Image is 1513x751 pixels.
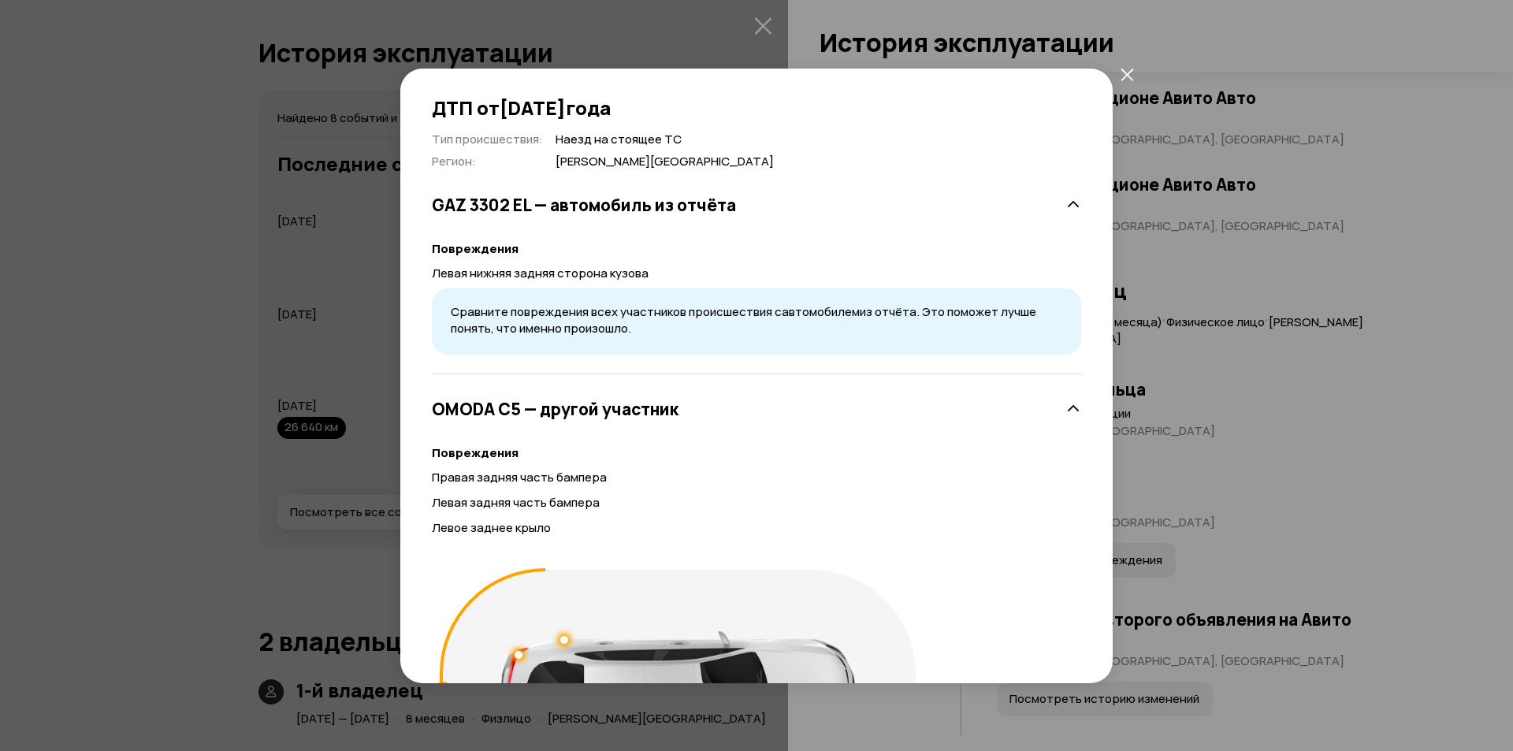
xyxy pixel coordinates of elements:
[433,682,452,727] div: Сзади
[1113,61,1141,89] button: закрыть
[432,240,519,257] strong: Повреждения
[432,195,736,215] h3: GAZ 3302 EL — автомобиль из отчёта
[432,153,476,169] span: Регион :
[451,303,1036,336] span: Сравните повреждения всех участников происшествия с автомобилем из отчёта. Это поможет лучше поня...
[432,444,519,461] strong: Повреждения
[432,469,1081,486] p: Правая задняя часть бампера
[432,265,1081,282] p: Левая нижняя задняя сторона кузова
[432,494,1081,511] p: Левая задняя часть бампера
[432,131,543,147] span: Тип происшествия :
[432,399,678,419] h3: OMODA C5 — другой участник
[432,97,1081,119] h3: ДТП от [DATE] года
[556,154,774,170] span: [PERSON_NAME][GEOGRAPHIC_DATA]
[432,519,1081,537] p: Левое заднее крыло
[556,132,774,148] span: Наезд на стоящее ТС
